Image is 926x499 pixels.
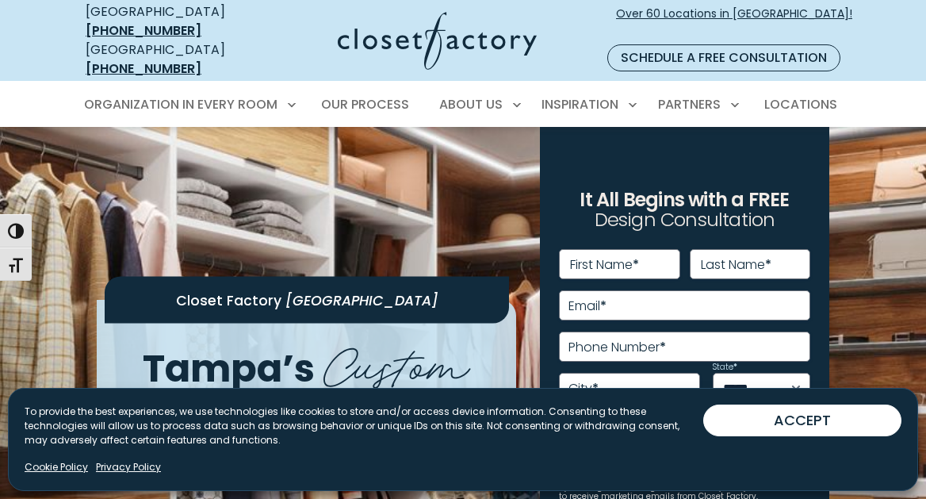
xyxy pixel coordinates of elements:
[73,83,853,127] nav: Primary Menu
[595,207,775,233] span: Design Consultation
[570,259,639,271] label: First Name
[86,40,258,79] div: [GEOGRAPHIC_DATA]
[713,363,737,371] label: State
[439,95,503,113] span: About Us
[658,95,721,113] span: Partners
[607,44,840,71] a: Schedule a Free Consultation
[338,12,537,70] img: Closet Factory Logo
[25,460,88,474] a: Cookie Policy
[150,382,464,435] span: Closet Solutions
[616,6,852,39] span: Over 60 Locations in [GEOGRAPHIC_DATA]!
[86,2,258,40] div: [GEOGRAPHIC_DATA]
[541,95,618,113] span: Inspiration
[25,405,703,447] p: To provide the best experiences, we use technologies like cookies to store and/or access device i...
[568,300,606,313] label: Email
[568,341,666,354] label: Phone Number
[96,460,161,474] a: Privacy Policy
[703,405,901,436] button: ACCEPT
[321,95,409,113] span: Our Process
[323,325,470,397] span: Custom
[176,290,281,309] span: Closet Factory
[764,95,837,113] span: Locations
[568,382,599,395] label: City
[84,95,277,113] span: Organization in Every Room
[701,259,771,271] label: Last Name
[285,290,438,309] span: [GEOGRAPHIC_DATA]
[143,342,315,395] span: Tampa’s
[86,59,201,78] a: [PHONE_NUMBER]
[86,21,201,40] a: [PHONE_NUMBER]
[580,186,789,213] span: It All Begins with a FREE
